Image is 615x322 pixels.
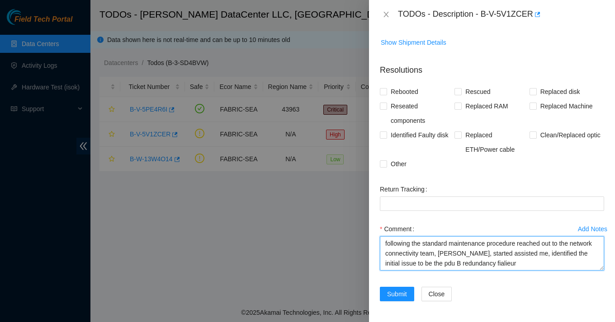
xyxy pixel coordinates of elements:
span: Show Shipment Details [381,37,446,47]
button: Show Shipment Details [380,35,447,50]
span: Close [429,289,445,299]
button: Close [380,10,393,19]
span: close [383,11,390,18]
span: Rebooted [387,84,422,99]
span: Submit [387,289,407,299]
span: Reseated components [387,99,454,128]
span: Replaced ETH/Power cable [462,128,529,157]
span: Rescued [462,84,494,99]
span: Identified Faulty disk [387,128,452,142]
div: Add Notes [578,226,607,232]
span: Clean/Replaced optic [537,128,604,142]
button: Close [421,287,452,301]
label: Return Tracking [380,182,431,196]
input: Return Tracking [380,196,604,211]
label: Comment [380,222,418,236]
span: Replaced disk [537,84,584,99]
button: Submit [380,287,414,301]
textarea: Comment [380,236,604,271]
p: Resolutions [380,57,604,76]
div: TODOs - Description - B-V-5V1ZCER [398,7,604,22]
button: Add Notes [577,222,608,236]
span: Replaced Machine [537,99,596,113]
span: Other [387,157,410,171]
span: Replaced RAM [462,99,511,113]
